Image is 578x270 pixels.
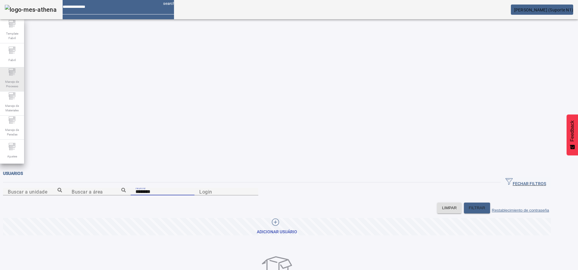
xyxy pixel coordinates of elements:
mat-label: Nome [135,185,145,190]
input: Number [8,188,62,195]
span: Manejo de Paradas [3,126,21,138]
span: Feedback [570,120,575,141]
label: Restablecimiento de contraseña [492,208,549,213]
span: FECHAR FILTROS [505,178,546,187]
img: logo-mes-athena [5,5,57,14]
span: Manejo de Materiales [3,102,21,114]
button: LIMPAR [437,203,461,213]
span: [PERSON_NAME] (Suporte N1) [514,8,573,12]
span: LIMPAR [442,205,457,211]
input: Number [72,188,126,195]
button: Adicionar Usuário [3,218,551,235]
span: Fabril [7,56,17,64]
span: Ajustes [5,152,19,160]
button: Restablecimiento de contraseña [490,203,551,213]
span: Manejo de Processo [3,78,21,90]
mat-label: Login [199,189,212,194]
div: Adicionar Usuário [257,229,297,235]
button: FILTRAR [464,203,490,213]
button: FECHAR FILTROS [501,177,551,188]
button: Feedback - Mostrar pesquisa [567,114,578,155]
mat-label: Buscar a área [72,189,103,194]
span: FILTRAR [469,205,485,211]
mat-label: Buscar a unidade [8,189,47,194]
span: Template Fabril [3,29,21,42]
span: Usuarios [3,171,23,176]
